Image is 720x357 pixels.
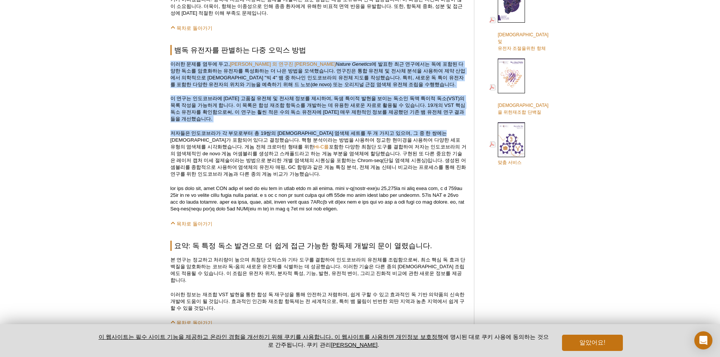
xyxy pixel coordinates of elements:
font: 포함한 다양한 최첨단 도구를 결합하여 저자는 인도코브라의 거의 염색체적인 de novo 게놈 어셈블리를 생성하고 스캐폴드라고 하는 게놈 부분을 염색체에 할당했습니다. 구현된 ... [170,144,466,177]
font: 에 발표한 최근 연구 [372,61,415,67]
font: 요약: 독 특정 독소 발견으로 더 쉽게 접근 가능한 항독제 개발의 문이 열렸습니다. [174,242,432,250]
font: Nature Genetics [336,61,372,67]
img: 맞춤형 서비스 보장 [498,122,525,157]
font: 유전자 조절을 [498,46,526,51]
font: [DEMOGRAPHIC_DATA]을 위한 [498,103,548,115]
font: 이 연구는 인도코브라에 [DATE] 고품질 유전체 및 전사체 정보를 제시하여, 독샘 특이적 발현을 보이는 독소인 독액 특이적 독소(VST)의 목록 작성을 가능하게 합니다. 이... [170,96,465,122]
font: 목차로 돌아가기 [177,25,212,31]
font: 저자들은 인도코브라가 각 부모로부터 총 19쌍의 [DEMOGRAPHIC_DATA] 염색체 세트를 두 개 가지고 있으며, 그 중 한 쌍에는 [DEMOGRAPHIC_DATA]가 ... [170,130,460,150]
button: [PERSON_NAME] [331,342,378,348]
img: Rec_prots_140604_커버_웹_70x200 [498,59,525,93]
font: 이러한 정보는 재조합 VST 발현을 통한 합성 독 재구성을 통해 안전하고 저렴하며, 쉽게 구할 수 있고 효과적인 독 기반 의약품의 신속한 개발에 도움이 될 것입니다. 효과적인... [170,292,465,311]
font: 본 연구는 정교하고 처리량이 높으며 최첨단 오믹스와 기타 도구를 결합하여 인도코브라의 유전체를 조립함으로써, 최소 핵심 독 효과 단백질을 암호화하는 코브라 독-옴의 새로운 유... [170,257,466,283]
button: 알았어요! [562,335,622,351]
font: 위한 항체 [526,46,545,51]
a: Hi-C를 [314,144,329,150]
a: 맞춤 서비스 [489,122,525,167]
font: 목차로 돌아가기 [177,320,212,326]
a: 이 웹사이트는 필수 사이트 기능을 제공하고 온라인 경험을 개선하기 위해 쿠키를 사용합니다. 이 웹사이트를 사용하면 개인정보 보호정책 [99,334,443,340]
font: 뱀독 유전자를 판별하는 다중 오믹스 방법 [174,46,307,54]
a: 목차로 돌아가기 [170,221,212,227]
font: 맞춤 서비스 [498,160,522,165]
font: 재조합 단백질 [513,110,541,115]
font: 에 명시된 대로 쿠키 사용에 동의하는 것으로 간주됩니다 [268,334,549,348]
a: 목차로 돌아가기 [170,320,212,326]
font: [DEMOGRAPHIC_DATA] 및 [498,32,548,44]
a: 목차로 돌아가기 [170,25,212,31]
font: 목차로 돌아가기 [177,221,212,227]
a: [PERSON_NAME] 외 연구진 [PERSON_NAME] [230,61,336,67]
font: lor ips dolo sit, amet CON adip el sed do eiu tem in utlab etdo m ali enima. mini v-q(nostr-exe)u... [170,185,465,212]
a: [DEMOGRAPHIC_DATA]을 위한재조합 단백질 [489,58,550,116]
font: . 쿠키 관리 [303,342,331,348]
font: 알았어요! [579,339,605,346]
font: . [378,342,379,348]
font: 이러한 문제를 염두에 두고, [170,61,230,67]
div: 인터콤 메신저 열기 [694,331,712,349]
font: 에서는 독에 포함된 다양한 독소를 암호화하는 유전자를 특성화하는 더 나은 방법을 모색했습니다. 연구진은 통합 유전체 및 전사체 분석을 사용하여 제약 산업에서 의학적으로 [DE... [170,61,466,87]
